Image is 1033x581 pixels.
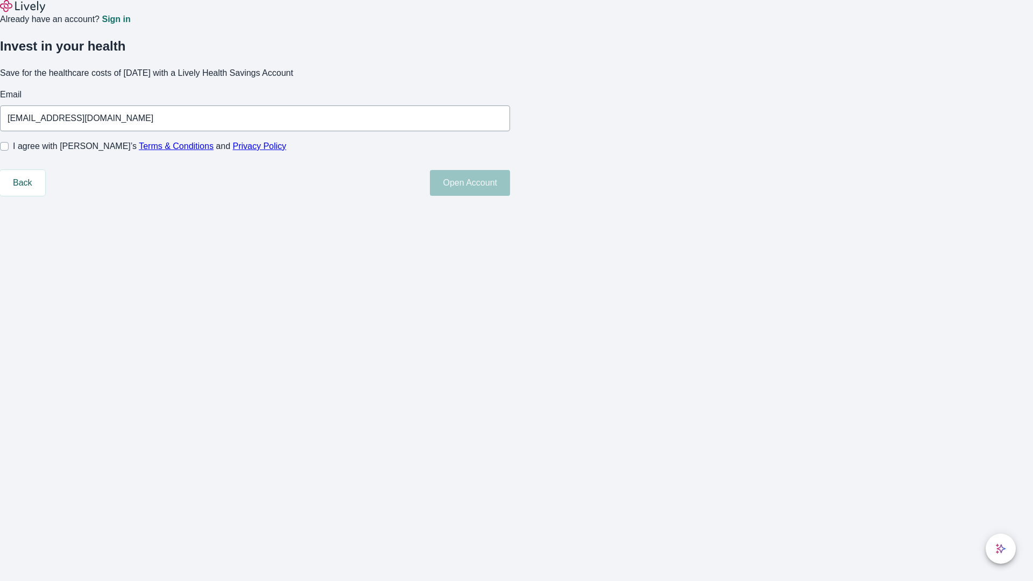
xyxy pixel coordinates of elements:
a: Sign in [102,15,130,24]
a: Privacy Policy [233,141,287,151]
button: chat [986,534,1016,564]
a: Terms & Conditions [139,141,214,151]
svg: Lively AI Assistant [995,543,1006,554]
span: I agree with [PERSON_NAME]’s and [13,140,286,153]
